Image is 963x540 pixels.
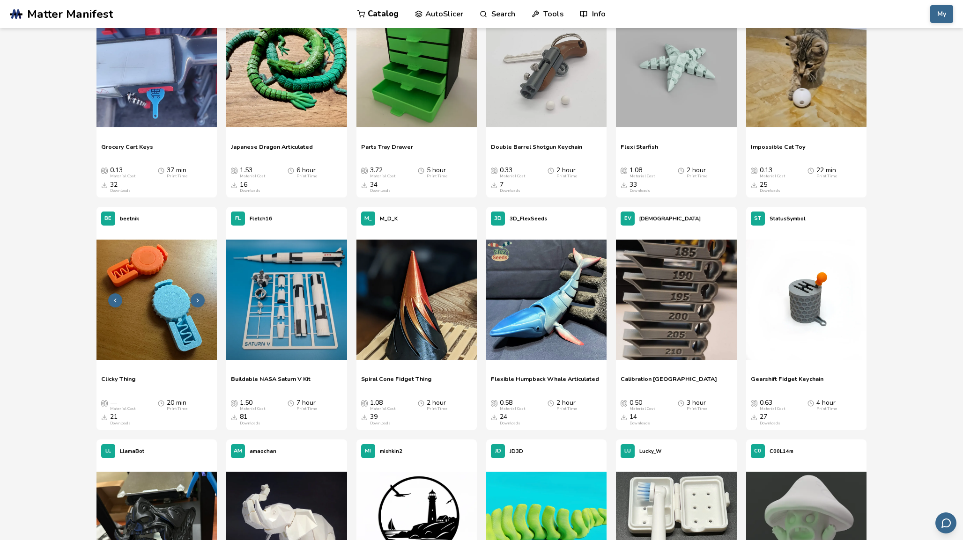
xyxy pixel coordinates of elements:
div: 1.08 [630,167,655,179]
div: 37 min [167,167,187,179]
div: Material Cost [760,407,785,411]
div: 39 [370,413,391,425]
p: 3D_FlexSeeds [510,214,547,224]
p: JD3D [510,446,523,456]
div: Downloads [630,189,650,193]
span: Average Cost [621,167,627,174]
div: Print Time [687,174,707,179]
span: Downloads [751,181,757,189]
span: Downloads [751,413,757,421]
span: Downloads [621,413,627,421]
a: Flexi Starfish [621,143,658,157]
div: 2 hour [427,399,447,411]
p: mishkin2 [380,446,402,456]
div: Material Cost [110,407,135,411]
div: Material Cost [500,174,525,179]
p: [DEMOGRAPHIC_DATA] [639,214,701,224]
div: 3 hour [687,399,707,411]
div: 2 hour [556,167,577,179]
div: Material Cost [760,174,785,179]
span: Average Cost [101,399,108,407]
div: Downloads [240,189,260,193]
a: Clicky Thing [101,375,135,389]
span: Average Print Time [288,167,294,174]
p: C00L14m [770,446,793,456]
span: Downloads [361,181,368,189]
span: LU [624,448,631,454]
div: 32 [110,181,131,193]
span: Average Print Time [678,167,684,174]
button: My [930,5,953,23]
p: amaochan [250,446,276,456]
a: Japanese Dragon Articulated [231,143,313,157]
span: ST [754,216,761,222]
div: Material Cost [370,407,395,411]
div: Downloads [240,421,260,426]
div: 7 hour [296,399,317,411]
div: Material Cost [630,407,655,411]
span: Downloads [491,181,497,189]
span: Average Cost [231,167,237,174]
div: Downloads [370,421,391,426]
div: 0.58 [500,399,525,411]
div: 2 hour [687,167,707,179]
span: Double Barrel Shotgun Keychain [491,143,582,157]
div: Downloads [760,189,780,193]
span: M_ [364,216,372,222]
span: Downloads [231,413,237,421]
div: Downloads [370,189,391,193]
p: Fletch16 [250,214,272,224]
span: JD [495,448,501,454]
div: Print Time [816,174,837,179]
a: Calibration [GEOGRAPHIC_DATA] [621,375,717,389]
span: Average Cost [361,167,368,174]
div: Material Cost [500,407,525,411]
p: beetnik [120,214,139,224]
span: Average Cost [101,167,108,174]
span: Downloads [101,413,108,421]
span: Downloads [231,181,237,189]
div: 4 hour [816,399,837,411]
a: Parts Tray Drawer [361,143,413,157]
span: Downloads [621,181,627,189]
p: Lucky_W [639,446,661,456]
p: StatusSymbol [770,214,806,224]
button: Send feedback via email [935,512,956,533]
p: LlamaBot [120,446,144,456]
div: 33 [630,181,650,193]
div: 1.53 [240,167,265,179]
span: — [110,399,117,407]
span: Average Print Time [807,167,814,174]
div: 22 min [816,167,837,179]
span: Flexible Humpback Whale Articulated [491,375,599,389]
span: Average Cost [361,399,368,407]
div: 6 hour [296,167,317,179]
div: Print Time [296,407,317,411]
span: Average Cost [491,399,497,407]
div: 34 [370,181,391,193]
span: 3D [494,216,502,222]
div: 0.50 [630,399,655,411]
span: Average Cost [751,167,757,174]
span: Average Cost [491,167,497,174]
div: 1.50 [240,399,265,411]
a: Buildable NASA Saturn V Kit [231,375,311,389]
span: Downloads [361,413,368,421]
span: Average Cost [231,399,237,407]
div: 5 hour [427,167,447,179]
div: Material Cost [240,174,265,179]
div: Downloads [500,421,520,426]
span: AM [234,448,242,454]
div: Print Time [167,174,187,179]
span: Matter Manifest [27,7,113,21]
div: 0.63 [760,399,785,411]
span: Downloads [491,413,497,421]
div: Print Time [556,407,577,411]
span: Average Print Time [678,399,684,407]
span: Average Print Time [418,399,424,407]
div: Downloads [760,421,780,426]
p: M_D_K [380,214,398,224]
